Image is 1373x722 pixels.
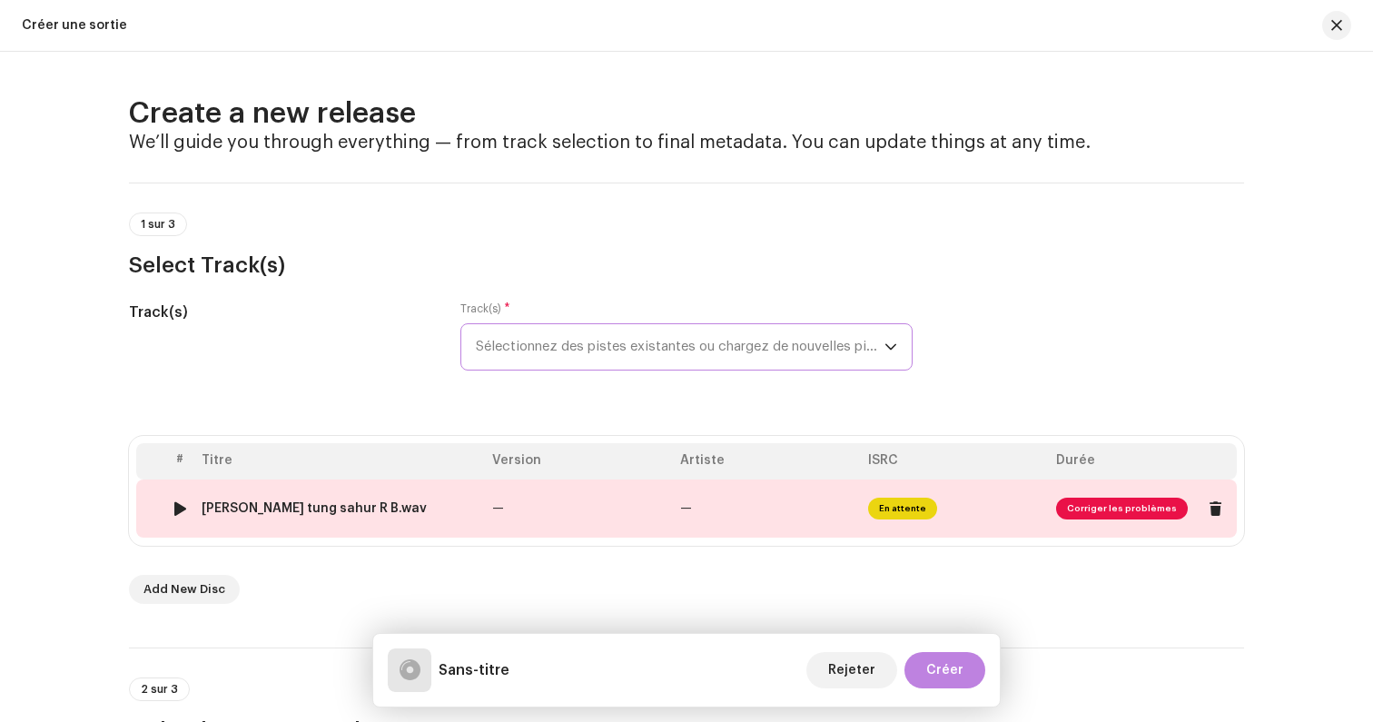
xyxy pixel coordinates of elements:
div: Tung tung tung sahur R B.wav [202,501,427,516]
span: En attente [868,498,937,519]
span: Rejeter [828,652,875,688]
span: Sélectionnez des pistes existantes ou chargez de nouvelles pistes [476,324,884,370]
h3: Select Track(s) [129,251,1244,280]
span: Corriger les problèmes [1056,498,1188,519]
th: Titre [194,443,485,480]
span: Créer [926,652,963,688]
th: Durée [1049,443,1237,480]
div: dropdown trigger [884,324,897,370]
label: Track(s) [460,302,510,316]
span: — [492,502,504,515]
span: — [680,502,692,515]
th: Artiste [673,443,861,480]
button: Rejeter [806,652,897,688]
h4: We’ll guide you through everything — from track selection to final metadata. You can update thing... [129,132,1244,153]
h5: Sans-titre [439,659,509,681]
th: Version [485,443,673,480]
th: ISRC [861,443,1049,480]
h5: Track(s) [129,302,431,323]
button: Créer [904,652,985,688]
h2: Create a new release [129,95,1244,132]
